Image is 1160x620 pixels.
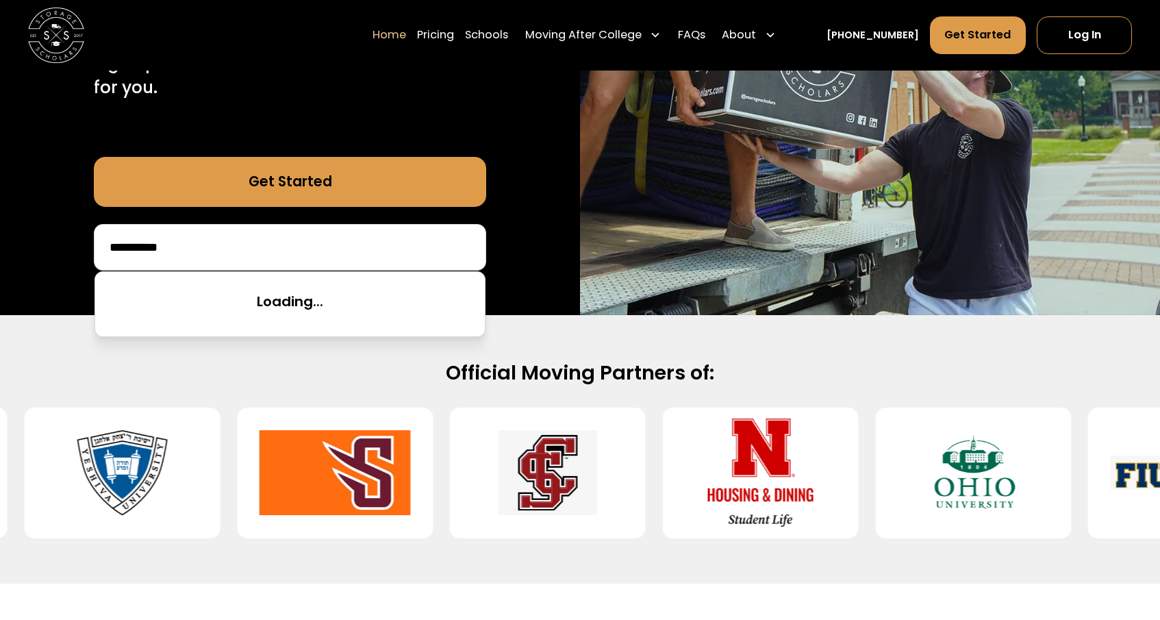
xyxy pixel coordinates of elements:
div: Moving After College [520,15,667,54]
img: Ohio University [898,419,1049,528]
h2: Official Moving Partners of: [132,360,1028,386]
div: About [716,15,781,54]
a: Schools [465,15,508,54]
a: Pricing [417,15,454,54]
a: FAQs [678,15,705,54]
img: Santa Clara University [472,419,624,528]
a: Get Started [94,157,486,208]
img: Yeshiva University [47,419,198,528]
a: Log In [1037,16,1132,54]
p: Sign up in 5 minutes and we'll handle the rest for you. [94,51,486,101]
img: University of Nebraska-Lincoln [685,419,836,528]
img: Susquehanna University [260,419,411,528]
img: Storage Scholars main logo [28,7,84,63]
a: Home [373,15,406,54]
div: Moving After College [525,27,642,44]
a: home [28,7,84,63]
a: Get Started [930,16,1026,54]
a: [PHONE_NUMBER] [827,27,919,42]
div: About [722,27,756,44]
